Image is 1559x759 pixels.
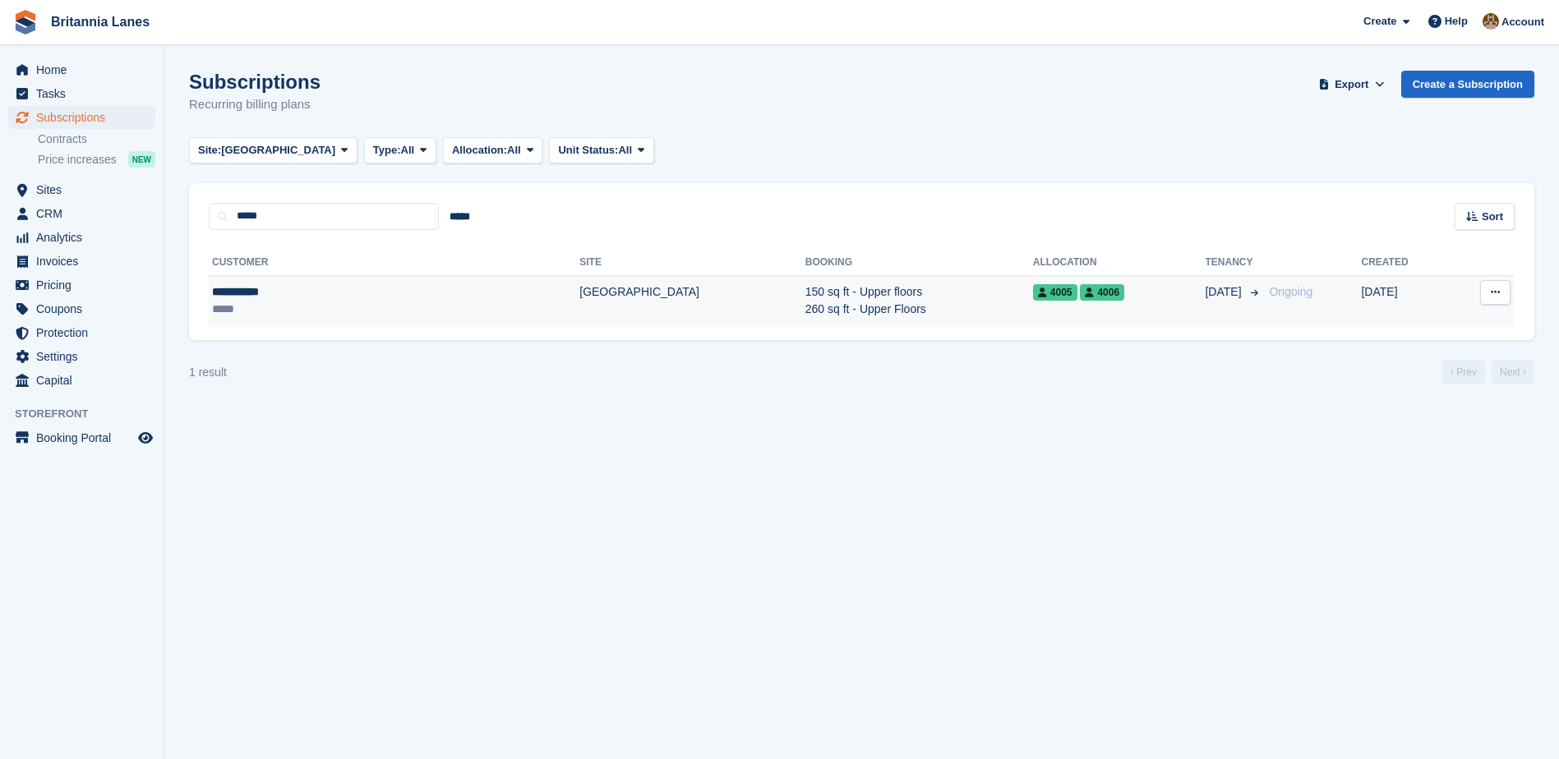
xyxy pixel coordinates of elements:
[618,142,632,159] span: All
[198,142,221,159] span: Site:
[128,151,155,168] div: NEW
[36,202,135,225] span: CRM
[36,178,135,201] span: Sites
[36,321,135,344] span: Protection
[805,250,1033,276] th: Booking
[1401,71,1534,98] a: Create a Subscription
[15,406,164,422] span: Storefront
[221,142,335,159] span: [GEOGRAPHIC_DATA]
[1363,13,1396,30] span: Create
[1205,283,1244,301] span: [DATE]
[36,369,135,392] span: Capital
[8,82,155,105] a: menu
[8,321,155,344] a: menu
[579,275,805,327] td: [GEOGRAPHIC_DATA]
[209,250,579,276] th: Customer
[364,137,436,164] button: Type: All
[36,58,135,81] span: Home
[38,131,155,147] a: Contracts
[507,142,521,159] span: All
[8,369,155,392] a: menu
[8,426,155,449] a: menu
[8,250,155,273] a: menu
[189,364,227,381] div: 1 result
[36,82,135,105] span: Tasks
[1361,250,1450,276] th: Created
[8,345,155,368] a: menu
[443,137,543,164] button: Allocation: All
[452,142,507,159] span: Allocation:
[36,106,135,129] span: Subscriptions
[1335,76,1368,93] span: Export
[36,426,135,449] span: Booking Portal
[36,345,135,368] span: Settings
[1445,13,1468,30] span: Help
[1033,284,1077,301] span: 4005
[38,152,117,168] span: Price increases
[1442,360,1485,384] a: Previous
[1033,250,1206,276] th: Allocation
[13,10,38,34] img: stora-icon-8386f47178a22dfd0bd8f6a31ec36ba5ce8667c1dd55bd0f319d3a0aa187defe.svg
[805,275,1033,327] td: 150 sq ft - Upper floors 260 sq ft - Upper Floors
[1205,250,1262,276] th: Tenancy
[8,297,155,320] a: menu
[8,106,155,129] a: menu
[1080,284,1124,301] span: 4006
[579,250,805,276] th: Site
[189,71,321,93] h1: Subscriptions
[373,142,401,159] span: Type:
[549,137,653,164] button: Unit Status: All
[1483,13,1499,30] img: Admin
[8,226,155,249] a: menu
[1439,360,1538,384] nav: Page
[1501,14,1544,30] span: Account
[1482,209,1503,225] span: Sort
[401,142,415,159] span: All
[36,226,135,249] span: Analytics
[558,142,618,159] span: Unit Status:
[8,178,155,201] a: menu
[8,58,155,81] a: menu
[36,297,135,320] span: Coupons
[136,428,155,448] a: Preview store
[8,202,155,225] a: menu
[38,150,155,168] a: Price increases NEW
[1361,275,1450,327] td: [DATE]
[189,95,321,114] p: Recurring billing plans
[8,274,155,297] a: menu
[36,250,135,273] span: Invoices
[44,8,156,35] a: Britannia Lanes
[36,274,135,297] span: Pricing
[189,137,357,164] button: Site: [GEOGRAPHIC_DATA]
[1492,360,1534,384] a: Next
[1269,285,1312,298] span: Ongoing
[1316,71,1388,98] button: Export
